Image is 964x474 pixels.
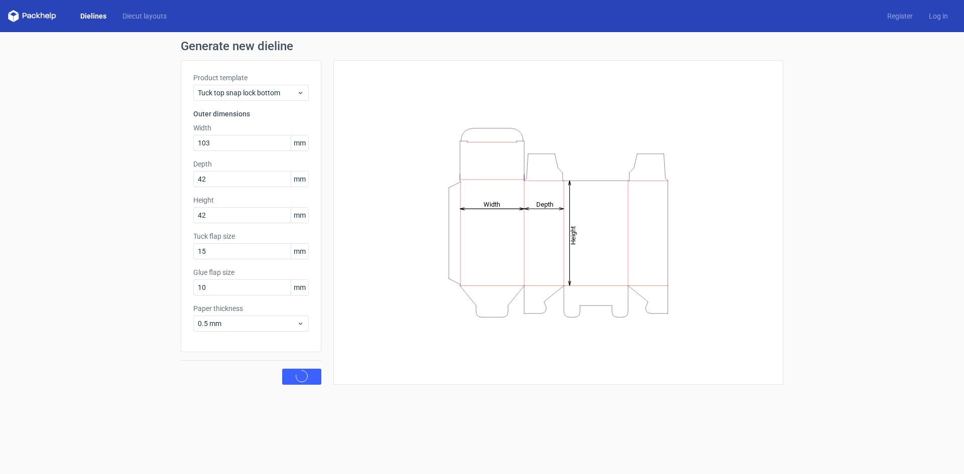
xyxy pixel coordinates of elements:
span: Tuck top snap lock bottom [198,88,297,98]
a: Diecut layouts [114,11,175,21]
tspan: Depth [536,200,553,208]
label: Depth [193,159,309,169]
tspan: Height [569,226,577,244]
label: Glue flap size [193,267,309,277]
label: Product template [193,73,309,83]
span: mm [291,135,308,150]
tspan: Width [484,200,500,208]
h3: Outer dimensions [193,109,309,119]
span: mm [291,172,308,187]
h1: Generate new dieline [181,40,783,52]
label: Tuck flap size [193,231,309,241]
label: Paper thickness [193,303,309,313]
a: Register [879,11,921,21]
label: Width [193,123,309,133]
span: mm [291,244,308,259]
label: Height [193,195,309,205]
span: 0.5 mm [198,319,297,329]
a: Log in [921,11,956,21]
a: Dielines [72,11,114,21]
span: mm [291,208,308,223]
span: mm [291,280,308,295]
